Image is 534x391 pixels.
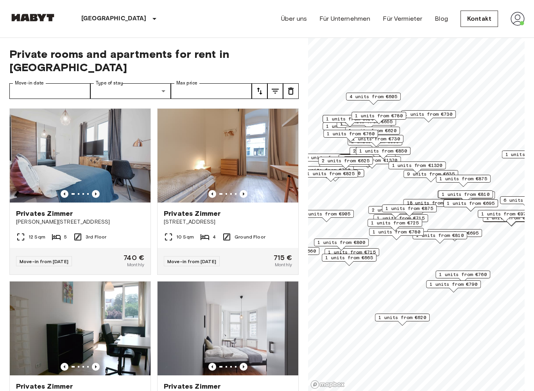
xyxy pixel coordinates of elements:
img: Marketing picture of unit DE-01-008-005-03HF [10,109,151,203]
span: 1 units from €730 [405,111,452,118]
button: tune [252,83,267,99]
div: Map marker [435,271,490,283]
span: 1 units from €760 [439,271,487,278]
a: Marketing picture of unit DE-01-191-04MPrevious imagePrevious imagePrivates Zimmer[STREET_ADDRESS... [157,108,299,275]
span: 1 units from €1370 [347,157,398,164]
span: 1 units from €620 [326,115,374,122]
div: Map marker [401,110,456,122]
label: Type of stay [96,80,123,86]
span: Private rooms and apartments for rent in [GEOGRAPHIC_DATA] [9,47,299,74]
div: Map marker [299,210,354,222]
span: Move-in from [DATE] [167,258,216,264]
button: Previous image [240,363,247,371]
a: Für Vermieter [383,14,422,23]
span: 10 Sqm [176,233,194,240]
span: Privates Zimmer [164,209,220,218]
div: Map marker [426,280,481,292]
span: 20 units from €655 [303,154,353,161]
span: 1 units from €800 [317,239,365,246]
div: Map marker [348,138,402,150]
div: Map marker [323,122,377,135]
label: Move-in date [15,80,44,86]
div: Map marker [403,199,461,211]
span: 2 units from €655 [353,147,401,154]
div: Map marker [437,190,492,203]
span: 715 € [274,254,292,261]
span: 740 € [124,254,144,261]
span: 1 units from €620 [378,314,426,321]
div: Map marker [478,210,532,222]
div: Map marker [438,190,493,203]
div: Map marker [412,231,467,244]
div: Map marker [322,254,376,266]
span: [STREET_ADDRESS] [164,218,292,226]
span: 12 Sqm [29,233,45,240]
button: Previous image [208,190,216,198]
button: Previous image [61,363,68,371]
span: 1 units from €875 [439,175,487,182]
span: 1 units from €780 [355,112,403,119]
div: Map marker [436,175,491,187]
div: Map marker [368,206,423,218]
p: [GEOGRAPHIC_DATA] [81,14,147,23]
span: 12 units from €645 [342,155,392,162]
span: 1 units from €760 [327,130,375,137]
input: Choose date [9,83,90,99]
span: 1 units from €665 [325,254,373,261]
span: 2 units from €625 [322,157,369,164]
span: 1 units from €875 [385,205,433,212]
a: Blog [435,14,448,23]
span: 1 units from €715 [328,249,376,256]
button: tune [267,83,283,99]
div: Map marker [314,239,369,251]
span: 1 units from €620 [349,127,396,134]
span: 2 units from €865 [372,206,419,213]
div: Map marker [344,156,401,169]
span: Privates Zimmer [164,382,220,391]
a: Marketing picture of unit DE-01-008-005-03HFPrevious imagePrevious imagePrivates Zimmer[PERSON_NA... [9,108,151,275]
img: Habyt [9,14,56,22]
a: Kontakt [461,11,498,27]
img: Marketing picture of unit DE-01-041-02M [10,282,151,375]
a: Über uns [281,14,307,23]
div: Map marker [323,115,377,127]
span: 1 units from €780 [373,228,420,235]
div: Map marker [307,169,364,181]
span: Privates Zimmer [16,209,73,218]
div: Map marker [389,161,446,174]
span: Privates Zimmer [16,382,73,391]
span: 18 units from €650 [407,199,457,206]
div: Map marker [318,157,373,169]
div: Map marker [443,199,498,212]
span: [PERSON_NAME][STREET_ADDRESS] [16,218,144,226]
button: tune [283,83,299,99]
span: 1 units from €905 [303,210,350,217]
span: 9 units from €635 [407,170,455,178]
span: Monthly [275,261,292,268]
span: Move-in from [DATE] [20,258,68,264]
div: Map marker [349,147,404,159]
button: Previous image [61,190,68,198]
span: Monthly [127,261,144,268]
span: 1 units from €715 [377,215,425,222]
img: avatar [511,12,525,26]
div: Map marker [351,112,406,124]
button: Previous image [208,363,216,371]
a: Mapbox logo [310,380,345,389]
span: 1 units from €730 [352,135,400,142]
label: Max price [176,80,197,86]
div: Map marker [323,130,378,142]
div: Map marker [345,127,400,139]
span: 1 units from €825 [307,170,355,177]
img: Marketing picture of unit DE-01-191-04M [158,109,298,203]
span: 4 units from €605 [349,93,397,100]
span: 1 units from €790 [430,281,477,288]
img: Marketing picture of unit DE-01-047-05H [158,282,298,375]
button: Previous image [92,363,100,371]
div: Map marker [427,229,482,241]
span: 1 units from €695 [431,230,478,237]
div: Map marker [303,170,358,182]
span: 5 [64,233,67,240]
span: 1 units from €850 [359,147,407,154]
span: 1 units from €695 [447,200,495,207]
